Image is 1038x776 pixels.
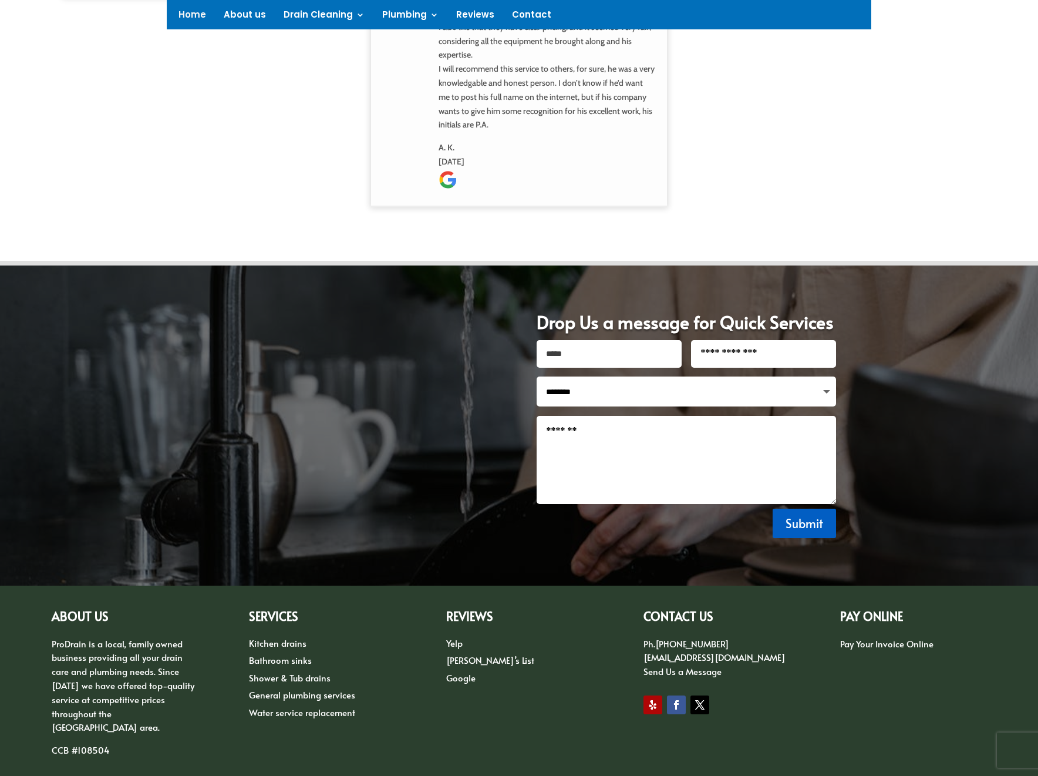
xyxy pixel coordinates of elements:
a: About us [224,11,266,23]
h2: Services [249,610,395,629]
h1: Drop Us a message for Quick Services [537,313,836,340]
a: Send Us a Message [643,665,722,677]
a: Kitchen drains [249,637,306,649]
a: Bathroom sinks [249,654,312,666]
a: [EMAIL_ADDRESS][DOMAIN_NAME] [643,651,786,663]
h2: CONTACT US [643,610,789,629]
a: Home [178,11,206,23]
a: Shower & Tub drains [249,671,331,684]
a: Drain Cleaning [284,11,365,23]
a: Google [446,671,476,684]
img: Google Logo [439,170,457,189]
a: Plumbing [382,11,439,23]
h2: Reviews [446,610,592,629]
a: Water service replacement [249,706,355,718]
a: Pay Your Invoice Online [840,637,933,650]
a: Yelp [446,637,463,649]
a: [PERSON_NAME]’s List [446,654,534,666]
a: [PHONE_NUMBER] [655,637,729,650]
h2: ABOUT US [52,610,197,629]
a: Follow on Facebook [667,696,686,714]
strong: A. K. [439,141,655,155]
a: Follow on Yelp [643,696,662,714]
a: Reviews [456,11,494,23]
span: Ph. [643,637,655,650]
span: CCB #108504 [52,744,110,756]
a: General plumbing services [249,688,355,701]
h2: PAY ONLINE [840,610,986,629]
a: Follow on X [690,696,709,714]
span: [DATE] [439,156,464,167]
a: Contact [512,11,551,23]
button: Submit [773,509,836,538]
p: ProDrain is a local, family owned business providing all your drain care and plumbing needs. Sinc... [52,637,197,744]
